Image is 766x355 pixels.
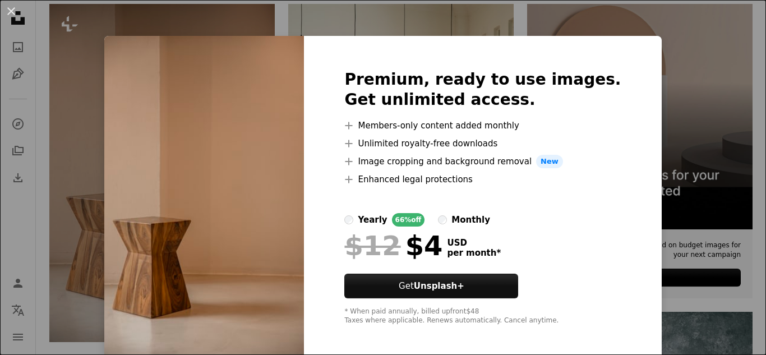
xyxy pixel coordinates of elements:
[344,231,442,260] div: $4
[451,213,490,227] div: monthly
[447,248,501,258] span: per month *
[344,231,400,260] span: $12
[358,213,387,227] div: yearly
[447,238,501,248] span: USD
[438,215,447,224] input: monthly
[536,155,563,168] span: New
[344,155,621,168] li: Image cropping and background removal
[344,307,621,325] div: * When paid annually, billed upfront $48 Taxes where applicable. Renews automatically. Cancel any...
[344,137,621,150] li: Unlimited royalty-free downloads
[344,173,621,186] li: Enhanced legal protections
[392,213,425,227] div: 66% off
[344,274,518,298] button: GetUnsplash+
[344,119,621,132] li: Members-only content added monthly
[414,281,464,291] strong: Unsplash+
[344,70,621,110] h2: Premium, ready to use images. Get unlimited access.
[344,215,353,224] input: yearly66%off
